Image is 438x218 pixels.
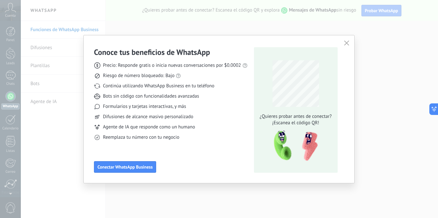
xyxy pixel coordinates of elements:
span: Precio: Responde gratis o inicia nuevas conversaciones por $0.0002 [103,62,241,69]
span: Conectar WhatsApp Business [97,165,153,169]
img: qr-pic-1x.png [268,129,319,163]
span: Formularios y tarjetas interactivas, y más [103,103,186,110]
span: ¿Quieres probar antes de conectar? [258,113,333,120]
span: Agente de IA que responde como un humano [103,124,195,130]
span: ¡Escanea el código QR! [258,120,333,126]
span: Difusiones de alcance masivo personalizado [103,114,193,120]
button: Conectar WhatsApp Business [94,161,156,173]
h3: Conoce tus beneficios de WhatsApp [94,47,210,57]
span: Riesgo de número bloqueado: Bajo [103,73,174,79]
span: Continúa utilizando WhatsApp Business en tu teléfono [103,83,214,89]
span: Bots sin código con funcionalidades avanzadas [103,93,199,100]
span: Reemplaza tu número con tu negocio [103,134,179,141]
